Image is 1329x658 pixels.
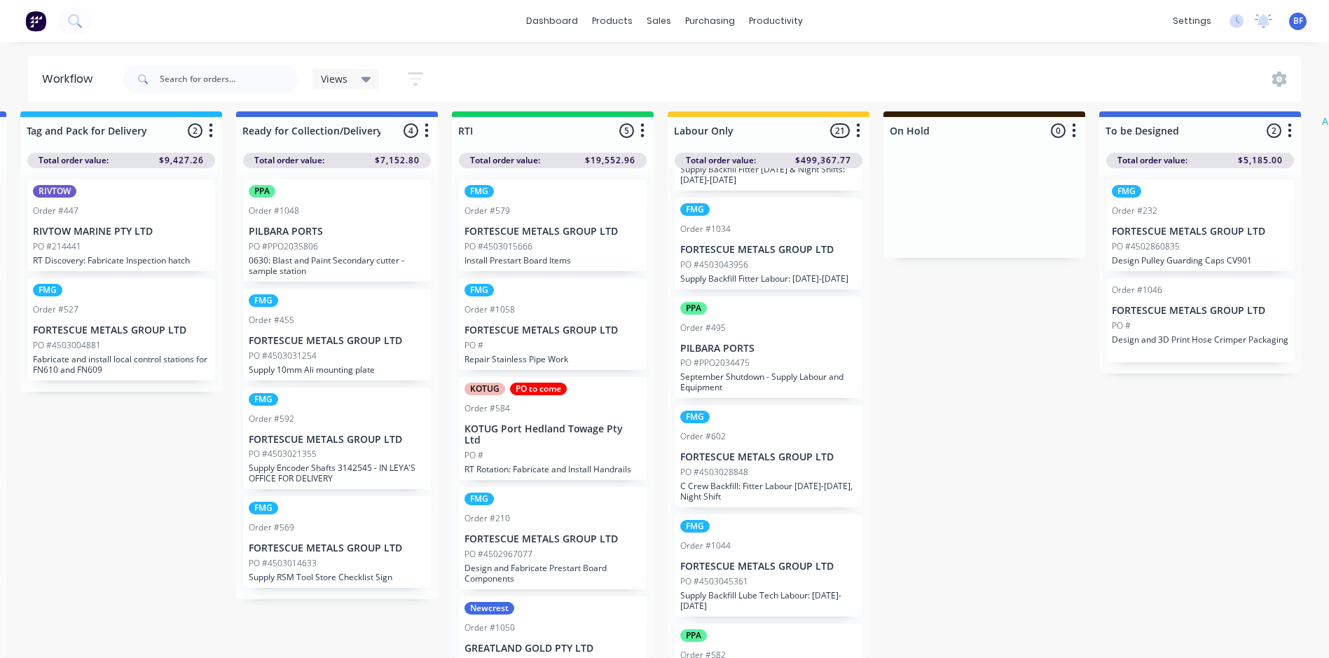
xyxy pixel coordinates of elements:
p: PO #4503015666 [464,240,532,253]
p: Install Prestart Board Items [464,255,641,266]
p: PILBARA PORTS [249,226,425,238]
div: Order #1058 [464,303,515,316]
p: Design and Fabricate Prestart Board Components [464,563,641,584]
div: PPAOrder #495PILBARA PORTSPO #PPO2034475September Shutdown - Supply Labour and Equipment [675,296,862,399]
div: Workflow [42,71,99,88]
span: Total order value: [470,154,540,167]
div: FMG [249,393,278,406]
div: PO to come [510,383,567,395]
div: Newcrest [464,602,514,615]
div: KOTUGPO to comeOrder #584KOTUG Port Hedland Towage Pty LtdPO #RT Rotation: Fabricate and Install ... [459,377,647,481]
div: PPA [680,629,707,642]
span: $7,152.80 [375,154,420,167]
div: FMGOrder #602FORTESCUE METALS GROUP LTDPO #4503028848C Crew Backfill: Fitter Labour [DATE]-[DATE]... [675,405,862,507]
div: Order #210 [464,512,510,525]
p: Design and 3D Print Hose Crimper Packaging [1112,334,1288,345]
div: FMGOrder #527FORTESCUE METALS GROUP LTDPO #4503004881Fabricate and install local control stations... [27,278,215,381]
div: FMG [680,203,710,216]
div: FMG [249,502,278,514]
div: settings [1166,11,1218,32]
p: September Shutdown - Supply Labour and Equipment [680,371,857,392]
span: Total order value: [39,154,109,167]
div: Order #1046FORTESCUE METALS GROUP LTDPO #Design and 3D Print Hose Crimper Packaging [1106,278,1294,362]
p: FORTESCUE METALS GROUP LTD [1112,226,1288,238]
span: $9,427.26 [159,154,204,167]
div: Order #602 [680,430,726,443]
div: FMGOrder #1034FORTESCUE METALS GROUP LTDPO #4503043956Supply Backfill Fitter Labour: [DATE]-[DATE] [675,198,862,289]
div: FMG [1112,185,1141,198]
div: Order #569 [249,521,294,534]
p: PO #4503028848 [680,466,748,479]
div: FMG [33,284,62,296]
div: productivity [742,11,810,32]
div: Order #1046 [1112,284,1162,296]
p: Fabricate and install local control stations for FN610 and FN609 [33,354,209,375]
div: FMGOrder #455FORTESCUE METALS GROUP LTDPO #4503031254Supply 10mm Ali mounting plate [243,289,431,381]
span: Total order value: [1117,154,1187,167]
div: PPAOrder #1048PILBARA PORTSPO #PPO20358060630: Blast and Paint Secondary cutter - sample station [243,179,431,282]
span: Views [321,71,347,86]
p: RT Discovery: Fabricate Inspection hatch [33,255,209,266]
div: FMGOrder #579FORTESCUE METALS GROUP LTDPO #4503015666Install Prestart Board Items [459,179,647,271]
div: FMGOrder #210FORTESCUE METALS GROUP LTDPO #4502967077Design and Fabricate Prestart Board Components [459,487,647,589]
p: PILBARA PORTS [680,343,857,355]
p: Supply Backfill Fitter [DATE] & Night Shifts: [DATE]-[DATE] [680,164,857,185]
p: GREATLAND GOLD PTY LTD [464,643,641,654]
p: PO #4503021355 [249,448,317,460]
p: 0630: Blast and Paint Secondary cutter - sample station [249,255,425,276]
p: Supply Backfill Fitter Labour: [DATE]-[DATE] [680,273,857,284]
p: FORTESCUE METALS GROUP LTD [249,542,425,554]
p: FORTESCUE METALS GROUP LTD [249,434,425,446]
img: Factory [25,11,46,32]
div: FMG [464,493,494,505]
p: RIVTOW MARINE PTY LTD [33,226,209,238]
div: Order #527 [33,303,78,316]
p: PO #4503004881 [33,339,101,352]
span: $5,185.00 [1238,154,1283,167]
div: FMG [680,520,710,533]
div: FMGOrder #569FORTESCUE METALS GROUP LTDPO #4503014633Supply RSM Tool Store Checklist Sign [243,496,431,588]
div: Order #495 [680,322,726,334]
div: Order #579 [464,205,510,217]
p: PO #4502860835 [1112,240,1180,253]
div: KOTUG [464,383,505,395]
p: PO #PPO2035806 [249,240,318,253]
div: Order #1044 [680,540,731,552]
div: purchasing [678,11,742,32]
p: PO # [1112,320,1131,332]
div: Order #1048 [249,205,299,217]
div: products [585,11,640,32]
p: RT Rotation: Fabricate and Install Handrails [464,464,641,474]
p: PO #4503014633 [249,557,317,570]
div: FMG [464,185,494,198]
p: Supply 10mm Ali mounting plate [249,364,425,375]
p: FORTESCUE METALS GROUP LTD [680,244,857,256]
p: PO #4503043956 [680,259,748,271]
div: FMG [464,284,494,296]
p: FORTESCUE METALS GROUP LTD [464,226,641,238]
p: FORTESCUE METALS GROUP LTD [1112,305,1288,317]
p: Supply RSM Tool Store Checklist Sign [249,572,425,582]
p: FORTESCUE METALS GROUP LTD [464,533,641,545]
div: FMGOrder #1058FORTESCUE METALS GROUP LTDPO #Repair Stainless Pipe Work [459,278,647,370]
div: sales [640,11,678,32]
span: Total order value: [254,154,324,167]
p: KOTUG Port Hedland Towage Pty Ltd [464,423,641,447]
p: Repair Stainless Pipe Work [464,354,641,364]
p: Supply Backfill Lube Tech Labour: [DATE]-[DATE] [680,590,857,611]
div: FMGOrder #592FORTESCUE METALS GROUP LTDPO #4503021355Supply Encoder Shafts 3142545 - IN LEYA'S OF... [243,388,431,490]
span: $19,552.96 [585,154,635,167]
div: Order #447 [33,205,78,217]
div: FMGOrder #1044FORTESCUE METALS GROUP LTDPO #4503045361Supply Backfill Lube Tech Labour: [DATE]-[D... [675,514,862,617]
p: PO #4503031254 [249,350,317,362]
span: BF [1293,15,1303,27]
p: Design Pulley Guarding Caps CV901 [1112,255,1288,266]
div: FMG [249,294,278,307]
div: FMG [680,411,710,423]
div: Order #584 [464,402,510,415]
p: PO #4502967077 [464,548,532,561]
div: RIVTOW [33,185,76,198]
div: Order #592 [249,413,294,425]
div: Order #232 [1112,205,1157,217]
span: Total order value: [686,154,756,167]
